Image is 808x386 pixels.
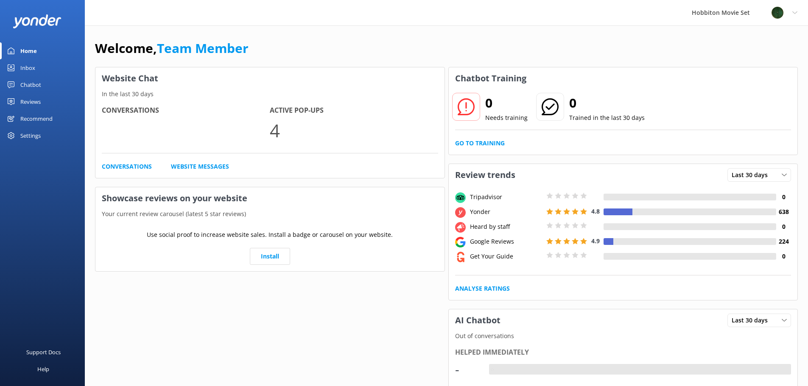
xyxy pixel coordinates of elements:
a: Website Messages [171,162,229,171]
h3: Website Chat [95,67,445,89]
div: Help [37,361,49,378]
span: Last 30 days [732,170,773,180]
h3: Showcase reviews on your website [95,187,445,209]
div: Helped immediately [455,347,791,358]
div: Recommend [20,110,53,127]
div: Get Your Guide [468,252,544,261]
h4: 0 [776,192,791,202]
a: Analyse Ratings [455,284,510,293]
h2: 0 [485,93,528,113]
h3: AI Chatbot [449,309,507,331]
h4: 638 [776,207,791,217]
div: Google Reviews [468,237,544,246]
h4: 0 [776,222,791,231]
a: Conversations [102,162,152,171]
p: Out of conversations [449,331,798,341]
div: Reviews [20,93,41,110]
a: Install [250,248,290,265]
div: Yonder [468,207,544,217]
h4: 224 [776,237,791,246]
a: Go to Training [455,139,505,148]
h3: Chatbot Training [449,67,533,89]
img: yonder-white-logo.png [13,14,62,28]
p: Use social proof to increase website sales. Install a badge or carousel on your website. [147,230,393,239]
div: Home [20,42,37,59]
h1: Welcome, [95,38,249,58]
div: Heard by staff [468,222,544,231]
div: Support Docs [26,344,61,361]
p: 4 [270,116,438,144]
div: Settings [20,127,41,144]
h4: Conversations [102,105,270,116]
img: 34-1625720359.png [771,6,784,19]
p: In the last 30 days [95,89,445,99]
div: Inbox [20,59,35,76]
span: Last 30 days [732,316,773,325]
div: - [455,359,481,380]
p: Needs training [485,113,528,122]
span: 4.9 [591,237,600,245]
span: 4.8 [591,207,600,215]
div: - [489,364,495,375]
h4: 0 [776,252,791,261]
p: Your current review carousel (latest 5 star reviews) [95,209,445,219]
a: Team Member [157,39,249,57]
h2: 0 [569,93,645,113]
div: Tripadvisor [468,192,544,202]
h3: Review trends [449,164,522,186]
p: Trained in the last 30 days [569,113,645,122]
div: Chatbot [20,76,41,93]
h4: Active Pop-ups [270,105,438,116]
